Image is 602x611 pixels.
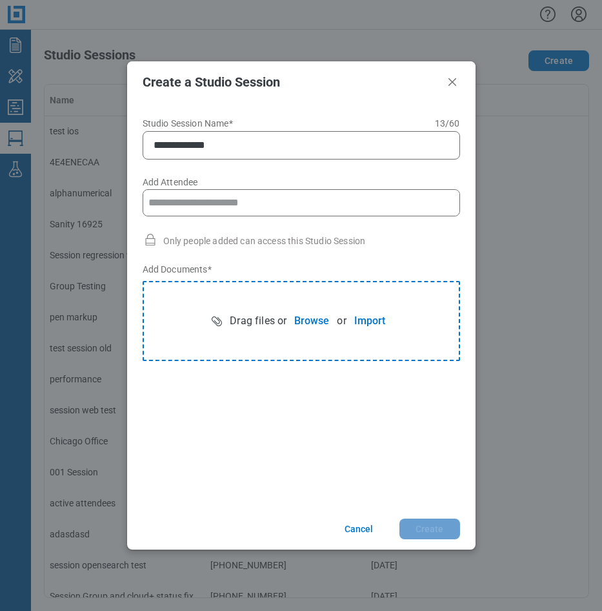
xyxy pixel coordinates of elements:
[143,190,459,216] input: Add Attendee
[286,308,337,334] button: Browse
[143,263,460,276] label: Add Documents *
[337,308,392,334] div: or
[230,314,286,328] span: Drag files or
[445,74,460,90] button: Close
[329,519,389,539] button: Cancel
[143,177,460,232] label: Add Attendee
[346,308,393,334] button: Import
[143,75,439,89] h2: Create a Studio Session
[399,519,460,539] button: Create
[435,118,460,129] span: 13 / 60
[143,232,460,247] div: Only people added can access this Studio Session
[143,118,233,129] span: Studio Session Name*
